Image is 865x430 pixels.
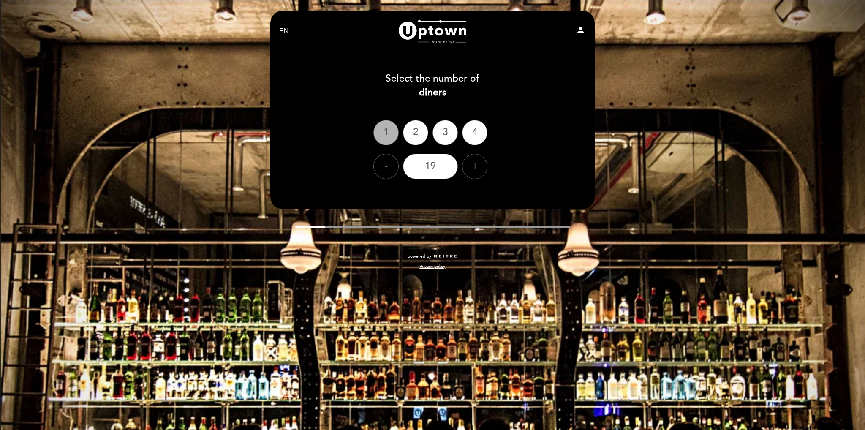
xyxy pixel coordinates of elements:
[380,20,485,43] a: Uptown
[433,254,457,259] img: MEITRE
[432,120,458,145] div: 3
[373,120,399,145] div: 1
[403,120,428,145] div: 2
[403,154,458,179] div: 19
[373,154,399,179] div: -
[295,232,305,242] i: arrow_backward
[408,253,431,259] span: powered by
[408,253,457,259] a: powered by
[270,72,595,100] div: Select the number of
[419,264,445,269] a: Privacy policy
[462,120,487,145] div: 4
[462,154,487,179] div: +
[576,25,586,35] i: person
[576,25,586,38] button: person
[419,87,446,98] b: diners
